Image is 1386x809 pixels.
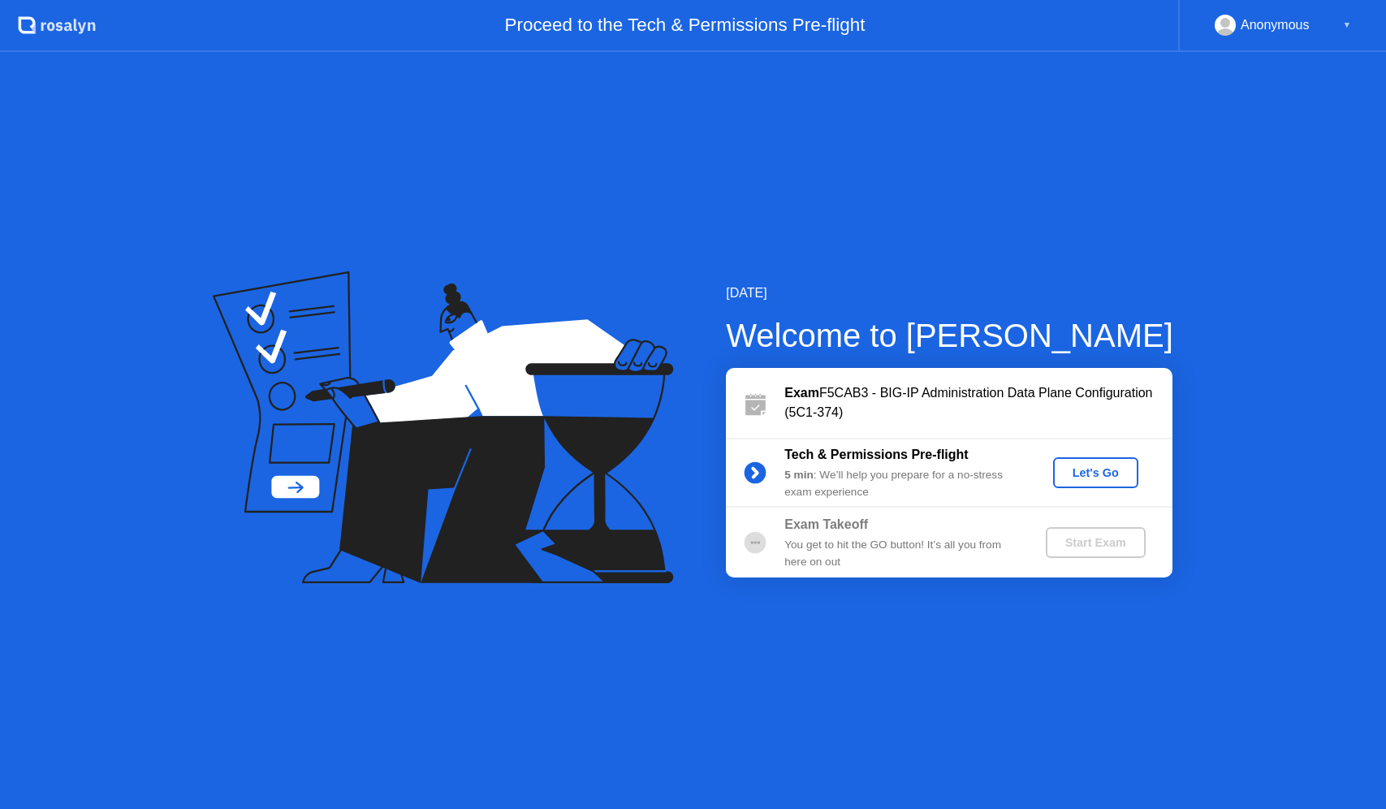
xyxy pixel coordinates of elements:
div: Welcome to [PERSON_NAME] [726,311,1173,360]
div: You get to hit the GO button! It’s all you from here on out [784,537,1018,570]
b: Tech & Permissions Pre-flight [784,448,968,461]
div: Start Exam [1052,536,1139,549]
div: : We’ll help you prepare for a no-stress exam experience [784,467,1018,500]
div: F5CAB3 - BIG-IP Administration Data Plane Configuration (5C1-374) [784,383,1172,422]
b: Exam [784,386,819,400]
div: Anonymous [1241,15,1310,36]
button: Start Exam [1046,527,1146,558]
b: 5 min [784,469,814,481]
button: Let's Go [1053,457,1138,488]
div: ▼ [1343,15,1351,36]
b: Exam Takeoff [784,517,868,531]
div: [DATE] [726,283,1173,303]
div: Let's Go [1060,466,1132,479]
